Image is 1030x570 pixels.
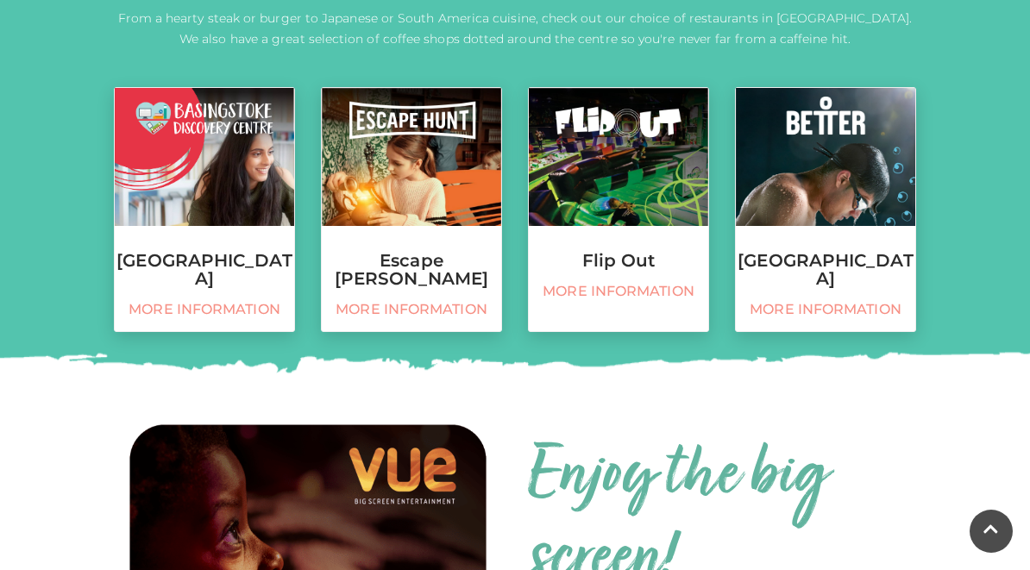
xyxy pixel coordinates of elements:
span: More information [330,301,493,318]
h3: [GEOGRAPHIC_DATA] [736,252,915,288]
span: More information [537,283,700,300]
h3: [GEOGRAPHIC_DATA] [115,252,294,288]
span: More information [123,301,286,318]
h3: Escape [PERSON_NAME] [322,252,501,288]
p: From a hearty steak or burger to Japanese or South America cuisine, check out our choice of resta... [114,8,916,49]
span: More information [744,301,907,318]
h3: Flip Out [529,252,708,270]
img: Escape Hunt, Festival Place, Basingstoke [322,88,501,226]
